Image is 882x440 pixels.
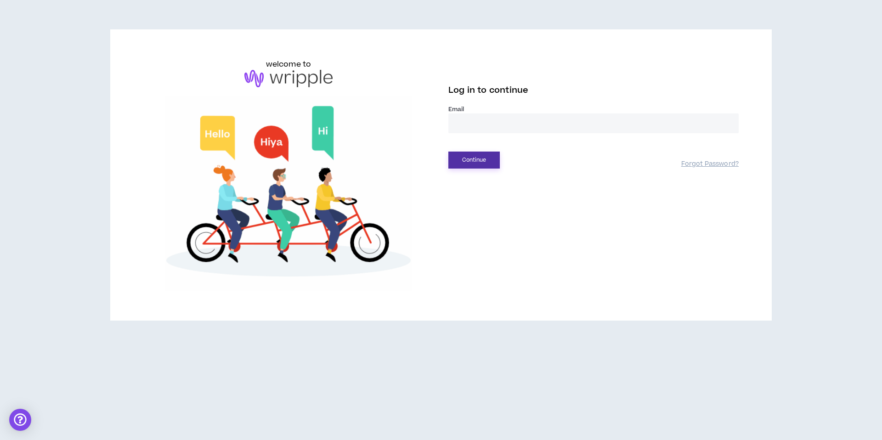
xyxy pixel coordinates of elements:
div: Open Intercom Messenger [9,409,31,431]
button: Continue [448,152,500,169]
h6: welcome to [266,59,311,70]
img: logo-brand.png [244,70,333,87]
a: Forgot Password? [681,160,739,169]
img: Welcome to Wripple [143,96,434,291]
span: Log in to continue [448,85,528,96]
label: Email [448,105,739,113]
